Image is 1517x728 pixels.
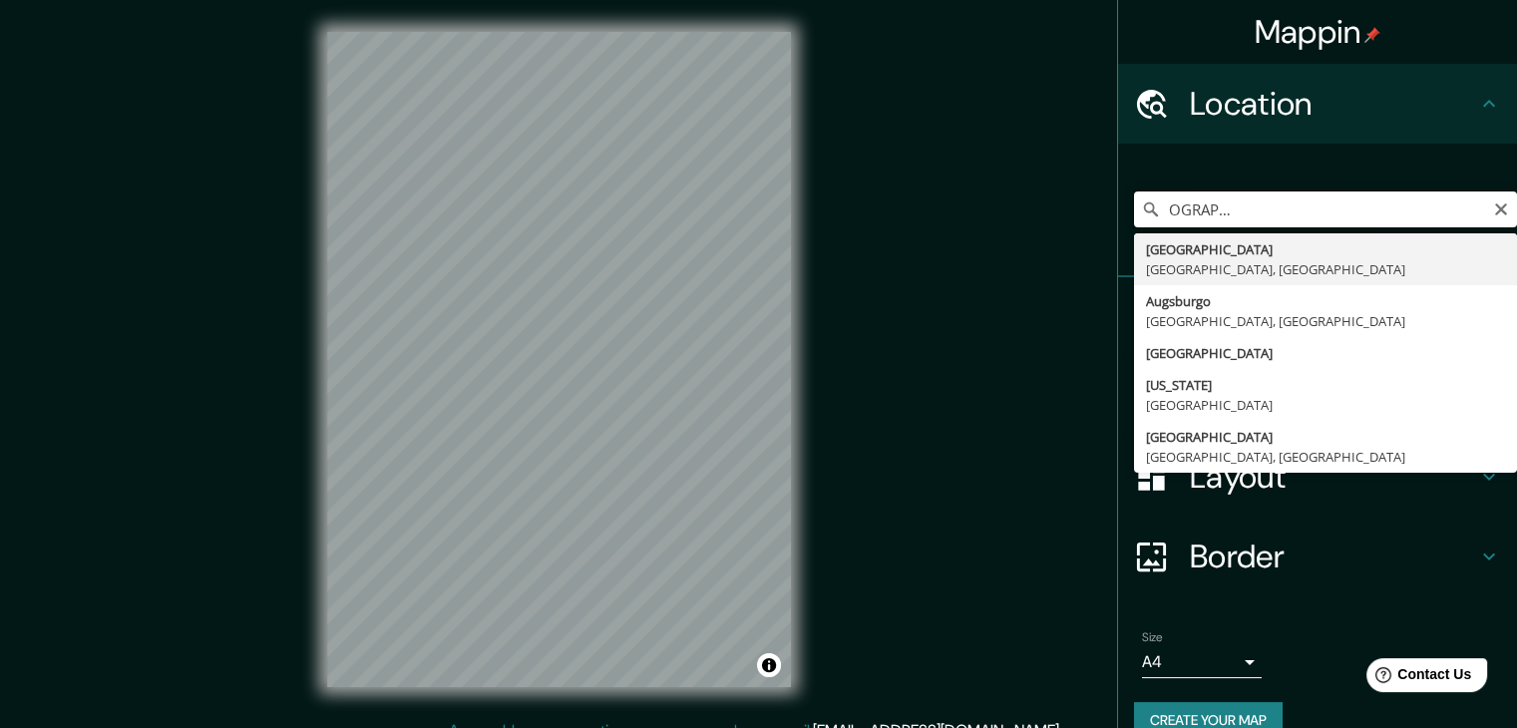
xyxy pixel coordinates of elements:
div: [GEOGRAPHIC_DATA], [GEOGRAPHIC_DATA] [1146,259,1505,279]
label: Size [1142,629,1163,646]
div: Augsburgo [1146,291,1505,311]
input: Pick your city or area [1134,191,1517,227]
h4: Mappin [1255,12,1381,52]
canvas: Map [327,32,791,687]
div: [US_STATE] [1146,375,1505,395]
img: pin-icon.png [1364,27,1380,43]
h4: Location [1190,84,1477,124]
button: Toggle attribution [757,653,781,677]
div: [GEOGRAPHIC_DATA], [GEOGRAPHIC_DATA] [1146,447,1505,467]
h4: Border [1190,537,1477,576]
h4: Layout [1190,457,1477,497]
div: Layout [1118,437,1517,517]
div: Style [1118,357,1517,437]
button: Clear [1493,198,1509,217]
div: [GEOGRAPHIC_DATA], [GEOGRAPHIC_DATA] [1146,311,1505,331]
div: Pins [1118,277,1517,357]
div: [GEOGRAPHIC_DATA] [1146,239,1505,259]
div: [GEOGRAPHIC_DATA] [1146,427,1505,447]
div: [GEOGRAPHIC_DATA] [1146,395,1505,415]
div: [GEOGRAPHIC_DATA] [1146,343,1505,363]
div: A4 [1142,646,1262,678]
div: Border [1118,517,1517,596]
iframe: Help widget launcher [1339,650,1495,706]
div: Location [1118,64,1517,144]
